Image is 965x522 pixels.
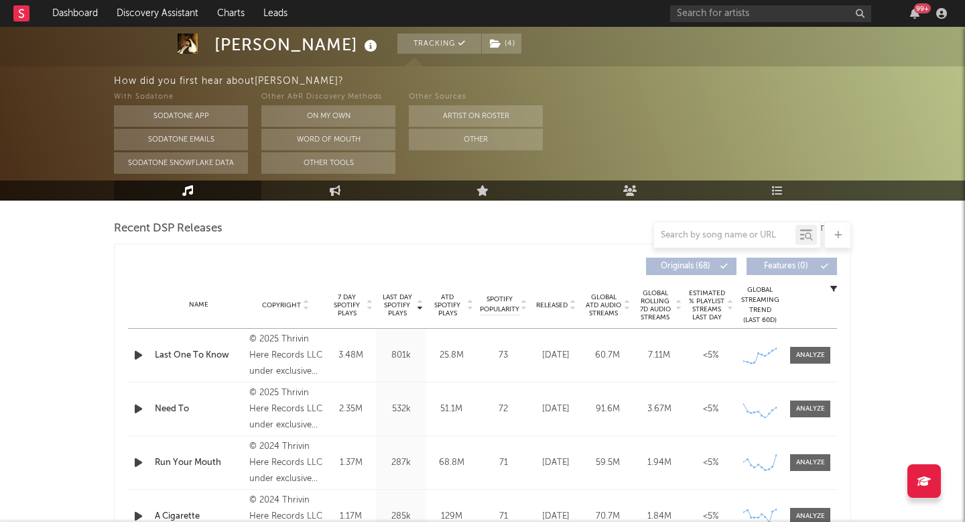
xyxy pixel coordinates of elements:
[755,262,817,270] span: Features ( 0 )
[480,349,527,362] div: 73
[261,129,395,150] button: Word Of Mouth
[536,301,568,309] span: Released
[379,349,423,362] div: 801k
[480,456,527,470] div: 71
[670,5,871,22] input: Search for artists
[637,349,682,362] div: 7.11M
[329,349,373,362] div: 3.48M
[688,289,725,321] span: Estimated % Playlist Streams Last Day
[637,456,682,470] div: 1.94M
[533,349,578,362] div: [DATE]
[654,230,795,241] input: Search by song name or URL
[585,293,622,317] span: Global ATD Audio Streams
[430,293,465,317] span: ATD Spotify Plays
[533,456,578,470] div: [DATE]
[688,403,733,416] div: <5%
[214,34,381,56] div: [PERSON_NAME]
[155,403,243,416] a: Need To
[114,221,222,237] span: Recent DSP Releases
[249,385,322,433] div: © 2025 Thrivin Here Records LLC under exclusive license to Warner Music Nashville
[740,285,780,325] div: Global Streaming Trend (Last 60D)
[637,403,682,416] div: 3.67M
[688,456,733,470] div: <5%
[155,300,243,310] div: Name
[409,105,543,127] button: Artist on Roster
[481,34,522,54] span: ( 4 )
[261,152,395,174] button: Other Tools
[480,403,527,416] div: 72
[409,129,543,150] button: Other
[155,456,243,470] a: Run Your Mouth
[533,403,578,416] div: [DATE]
[114,129,248,150] button: Sodatone Emails
[914,3,931,13] div: 99 +
[910,8,919,19] button: 99+
[114,89,248,105] div: With Sodatone
[329,403,373,416] div: 2.35M
[261,89,395,105] div: Other A&R Discovery Methods
[482,34,521,54] button: (4)
[585,349,630,362] div: 60.7M
[379,293,415,317] span: Last Day Spotify Plays
[646,258,736,275] button: Originals(68)
[329,293,365,317] span: 7 Day Spotify Plays
[688,349,733,362] div: <5%
[114,152,248,174] button: Sodatone Snowflake Data
[585,456,630,470] div: 59.5M
[155,349,243,362] a: Last One To Know
[329,456,373,470] div: 1.37M
[585,403,630,416] div: 91.6M
[430,456,473,470] div: 68.8M
[430,403,473,416] div: 51.1M
[480,295,519,315] span: Spotify Popularity
[397,34,481,54] button: Tracking
[114,105,248,127] button: Sodatone App
[261,105,395,127] button: On My Own
[655,262,716,270] span: Originals ( 68 )
[637,289,673,321] span: Global Rolling 7D Audio Streams
[114,73,965,89] div: How did you first hear about [PERSON_NAME] ?
[249,331,322,380] div: © 2025 Thrivin Here Records LLC under exclusive license to Warner Music Nashville
[430,349,473,362] div: 25.8M
[379,403,423,416] div: 532k
[747,258,837,275] button: Features(0)
[409,89,543,105] div: Other Sources
[262,301,301,309] span: Copyright
[249,439,322,487] div: © 2024 Thrivin Here Records LLC under exclusive license to Warner Music Nashville
[379,456,423,470] div: 287k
